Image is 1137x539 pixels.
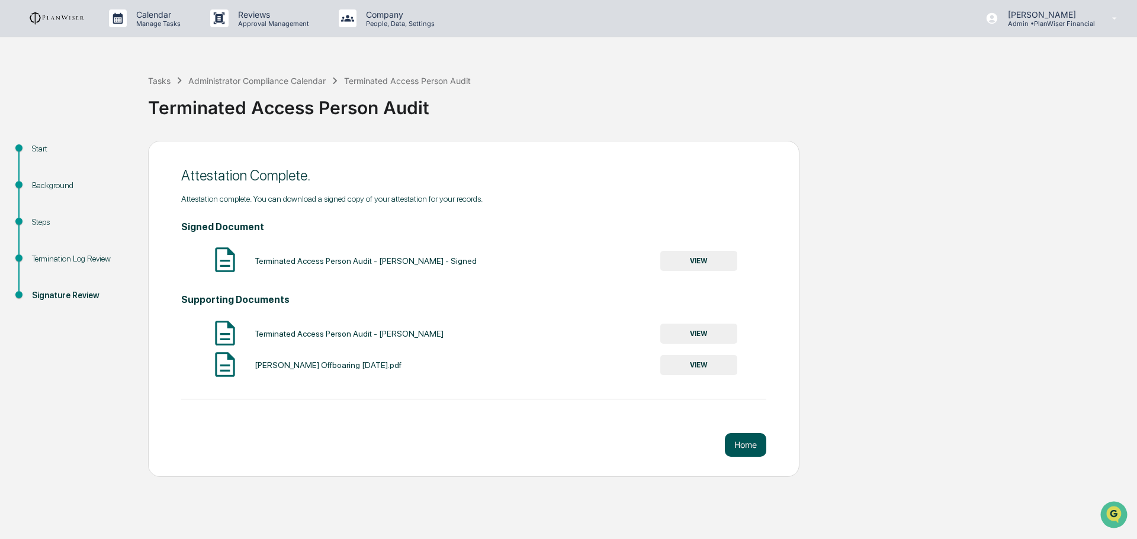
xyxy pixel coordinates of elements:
img: Document Icon [210,245,240,275]
span: Pylon [118,201,143,209]
div: Attestation Complete. [181,167,766,184]
a: 🔎Data Lookup [7,167,79,188]
div: [PERSON_NAME] Offboaring [DATE].pdf [255,360,402,370]
div: Terminated Access Person Audit [148,88,1131,118]
iframe: Open customer support [1099,500,1131,532]
div: Tasks [148,76,171,86]
input: Clear [31,54,195,66]
p: Approval Management [229,20,315,28]
div: Signature Review [32,289,129,302]
p: Calendar [127,9,187,20]
p: Company [356,9,441,20]
div: Steps [32,216,129,228]
span: Data Lookup [24,172,75,183]
span: Preclearance [24,149,76,161]
div: We're available if you need us! [40,102,150,112]
div: 🔎 [12,173,21,182]
p: [PERSON_NAME] [998,9,1095,20]
button: Start new chat [201,94,216,108]
a: 🗄️Attestations [81,144,152,166]
div: Termination Log Review [32,253,129,265]
a: 🖐️Preclearance [7,144,81,166]
h4: Supporting Documents [181,294,766,305]
p: How can we help? [12,25,216,44]
h4: Signed Document [181,221,766,233]
div: 🖐️ [12,150,21,160]
div: Start new chat [40,91,194,102]
div: Terminated Access Person Audit [344,76,471,86]
p: Reviews [229,9,315,20]
button: VIEW [660,355,737,375]
div: 🗄️ [86,150,95,160]
p: Manage Tasks [127,20,187,28]
div: Terminated Access Person Audit - [PERSON_NAME] [255,329,444,338]
button: VIEW [660,324,737,344]
div: Attestation complete. You can download a signed copy of your attestation for your records. [181,194,766,204]
img: logo [28,11,85,25]
div: Administrator Compliance Calendar [188,76,326,86]
img: 1746055101610-c473b297-6a78-478c-a979-82029cc54cd1 [12,91,33,112]
img: Document Icon [210,318,240,348]
span: Attestations [98,149,147,161]
a: Powered byPylon [83,200,143,209]
button: VIEW [660,251,737,271]
img: Document Icon [210,350,240,379]
div: Terminated Access Person Audit - [PERSON_NAME] - Signed [255,256,477,266]
p: People, Data, Settings [356,20,441,28]
p: Admin • PlanWiser Financial [998,20,1095,28]
div: Background [32,179,129,192]
button: Home [725,433,766,457]
div: Start [32,143,129,155]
